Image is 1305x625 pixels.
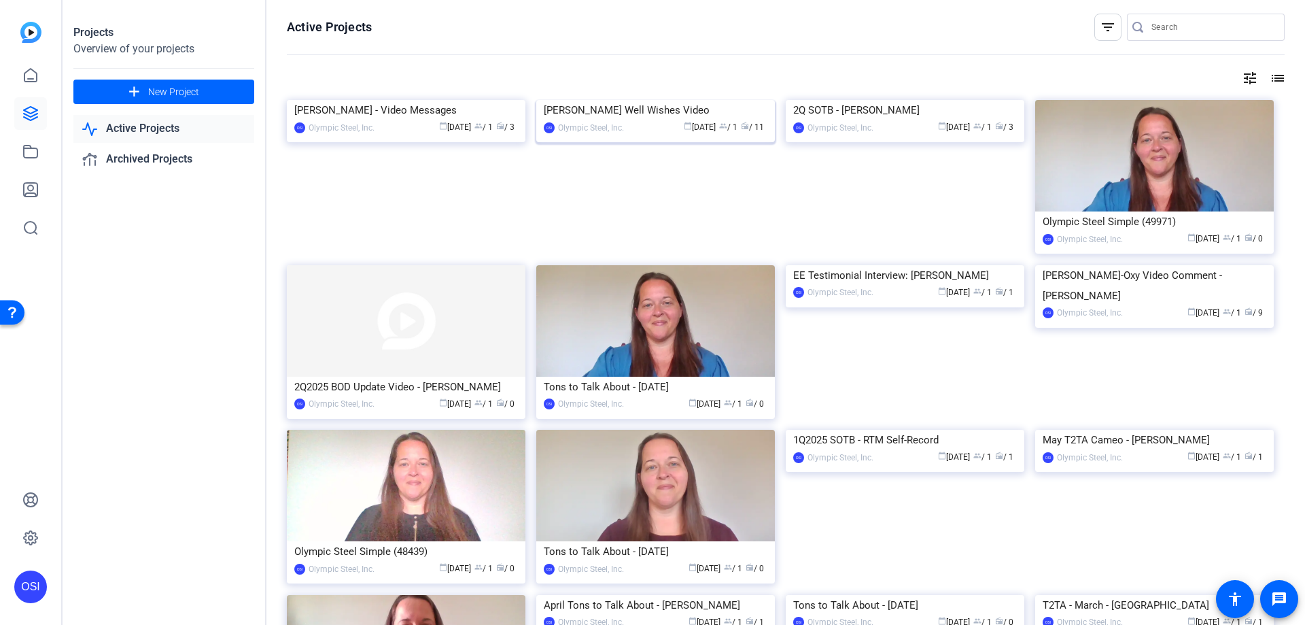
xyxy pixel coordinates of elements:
span: / 1 [719,122,737,132]
div: OSI [1043,452,1054,463]
span: radio [496,399,504,407]
mat-icon: tune [1242,70,1258,86]
span: radio [1245,617,1253,625]
span: / 1 [724,564,742,573]
div: Olympic Steel, Inc. [558,121,624,135]
span: / 0 [496,564,515,573]
span: calendar_today [1187,233,1196,241]
span: / 1 [1223,234,1241,243]
div: OSI [14,571,47,603]
span: / 0 [1245,234,1263,243]
div: OSI [793,452,804,463]
mat-icon: message [1271,591,1287,607]
span: radio [1245,452,1253,460]
div: Olympic Steel, Inc. [558,397,624,411]
div: May T2TA Cameo - [PERSON_NAME] [1043,430,1266,450]
h1: Active Projects [287,19,372,35]
div: OSI [294,399,305,409]
span: calendar_today [439,399,447,407]
div: OSI [793,122,804,133]
div: Projects [73,24,254,41]
span: / 1 [1245,452,1263,462]
span: [DATE] [1187,234,1219,243]
div: Overview of your projects [73,41,254,57]
span: group [724,399,732,407]
span: / 0 [746,564,764,573]
div: Olympic Steel, Inc. [309,121,375,135]
div: 2Q SOTB - [PERSON_NAME] [793,100,1017,120]
div: OSI [1043,234,1054,245]
mat-icon: add [126,84,143,101]
span: / 1 [1223,308,1241,318]
span: / 1 [1223,452,1241,462]
span: calendar_today [689,617,697,625]
span: group [1223,617,1231,625]
span: / 1 [973,452,992,462]
span: / 1 [973,288,992,297]
span: calendar_today [938,452,946,460]
span: radio [741,122,749,130]
span: radio [496,122,504,130]
div: Tons to Talk About - [DATE] [544,377,767,397]
div: [PERSON_NAME] - Video Messages [294,100,518,120]
span: radio [496,563,504,571]
input: Search [1151,19,1274,35]
span: radio [746,563,754,571]
span: group [973,452,981,460]
span: group [719,122,727,130]
span: [DATE] [938,288,970,297]
div: Olympic Steel, Inc. [807,451,873,464]
mat-icon: accessibility [1227,591,1243,607]
div: Olympic Steel, Inc. [309,562,375,576]
span: group [973,617,981,625]
div: Olympic Steel, Inc. [807,121,873,135]
span: group [474,399,483,407]
span: radio [1245,233,1253,241]
div: OSI [544,399,555,409]
a: Archived Projects [73,146,254,173]
span: group [474,122,483,130]
div: [PERSON_NAME] Well Wishes Video [544,100,767,120]
div: Olympic Steel, Inc. [558,562,624,576]
span: radio [995,617,1003,625]
span: group [474,563,483,571]
span: [DATE] [938,452,970,462]
span: calendar_today [938,287,946,295]
span: calendar_today [689,399,697,407]
div: OSI [793,287,804,298]
span: [DATE] [689,564,720,573]
span: / 3 [496,122,515,132]
span: / 1 [995,452,1013,462]
span: [DATE] [1187,452,1219,462]
div: Olympic Steel, Inc. [1057,306,1123,320]
span: / 1 [973,122,992,132]
div: 2Q2025 BOD Update Video - [PERSON_NAME] [294,377,518,397]
div: OSI [544,564,555,575]
span: calendar_today [938,122,946,130]
span: [DATE] [439,122,471,132]
span: calendar_today [689,563,697,571]
span: calendar_today [1187,617,1196,625]
div: Tons to Talk About - [DATE] [544,541,767,562]
div: OSI [1043,307,1054,318]
span: / 3 [995,122,1013,132]
div: OSI [544,122,555,133]
span: / 1 [474,399,493,409]
span: group [1223,233,1231,241]
span: / 0 [746,399,764,409]
span: / 1 [724,399,742,409]
span: radio [1245,307,1253,316]
span: [DATE] [684,122,716,132]
button: New Project [73,80,254,104]
div: Olympic Steel, Inc. [1057,451,1123,464]
mat-icon: filter_list [1100,19,1116,35]
div: Olympic Steel, Inc. [807,286,873,299]
span: / 11 [741,122,764,132]
div: Olympic Steel, Inc. [309,397,375,411]
span: calendar_today [439,122,447,130]
div: Olympic Steel Simple (49971) [1043,212,1266,232]
div: Olympic Steel, Inc. [1057,233,1123,246]
span: radio [995,122,1003,130]
span: radio [746,617,754,625]
span: calendar_today [439,563,447,571]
